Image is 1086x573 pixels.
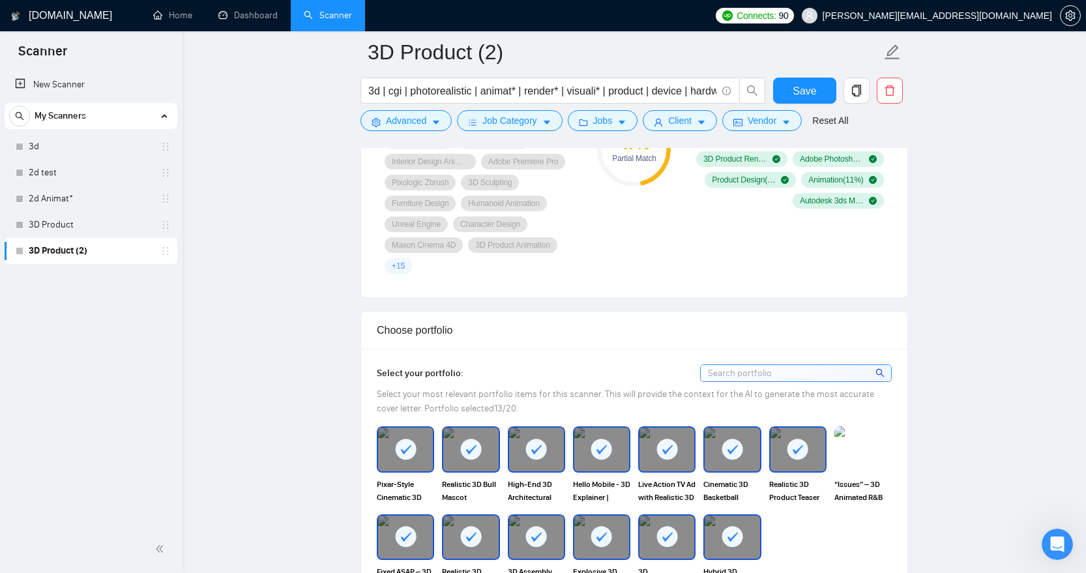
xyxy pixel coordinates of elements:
[877,85,902,96] span: delete
[508,478,565,504] span: High‑End 3D Architectural Photo-Realisitic Rendering
[468,198,539,209] span: Humanoid Animation
[597,136,671,152] div: 47 %
[160,168,171,178] span: holder
[638,478,696,504] span: Live Action TV Ad with Realistic 3D Integration – Vuly TV
[386,113,426,128] span: Advanced
[748,113,776,128] span: Vendor
[805,11,814,20] span: user
[779,8,789,23] span: 90
[869,155,877,163] span: check-circle
[654,117,663,127] span: user
[29,186,153,212] a: 2d Animat*
[392,198,448,209] span: Furniture Design
[482,113,536,128] span: Job Category
[712,175,776,185] span: Product Design ( 13 %)
[579,117,588,127] span: folder
[593,113,613,128] span: Jobs
[5,103,177,264] li: My Scanners
[392,240,456,250] span: Maxon Cinema 4D
[442,478,499,504] span: Realistic 3D Bull Mascot Integrated into Live Action NYC Ad
[1042,529,1073,560] iframe: Intercom live chat
[808,175,863,185] span: Animation ( 11 %)
[377,389,874,414] span: Select your most relevant portfolio items for this scanner. This will provide the context for the...
[160,141,171,152] span: holder
[218,10,278,21] a: dashboardDashboard
[392,156,469,167] span: Interior Design Animation
[372,117,381,127] span: setting
[834,426,892,472] img: portfolio thumbnail image
[468,177,512,188] span: 3D Sculpting
[377,478,434,504] span: Pixar-Style Cinematic 3D Animation Short Film
[542,117,551,127] span: caret-down
[160,246,171,256] span: holder
[29,238,153,264] a: 3D Product (2)
[884,44,901,61] span: edit
[877,78,903,104] button: delete
[793,83,816,99] span: Save
[722,87,731,95] span: info-circle
[475,240,550,250] span: 3D Product Animation
[875,366,887,380] span: search
[781,176,789,184] span: check-circle
[368,83,716,99] input: Search Freelance Jobs...
[812,113,848,128] a: Reset All
[488,156,558,167] span: Adobe Premiere Pro
[1061,10,1080,21] span: setting
[769,478,827,504] span: Realistic 3D Product Teaser for [PERSON_NAME] Jewelry Engraving
[460,219,520,229] span: Character Design
[432,117,441,127] span: caret-down
[368,36,881,68] input: Scanner name...
[360,110,452,131] button: settingAdvancedcaret-down
[703,478,761,504] span: Cinematic 3D Basketball Animation - A Scene from a Feature Film
[834,478,892,504] span: “Issues” – 3D Animated R&B Music Video with Concept Development
[701,365,891,381] input: Search portfolio
[597,154,671,162] div: Partial Match
[703,154,767,164] span: 3D Product Rendering ( 28 %)
[800,154,864,164] span: Adobe Photoshop ( 17 %)
[160,220,171,230] span: holder
[568,110,638,131] button: folderJobscaret-down
[153,10,192,21] a: homeHome
[10,111,29,121] span: search
[392,177,448,188] span: Pixologic Zbrush
[29,160,153,186] a: 2d test
[772,155,780,163] span: check-circle
[29,212,153,238] a: 3D Product
[740,85,765,96] span: search
[697,117,706,127] span: caret-down
[35,103,86,129] span: My Scanners
[617,117,626,127] span: caret-down
[377,368,463,379] span: Select your portfolio:
[869,176,877,184] span: check-circle
[1060,5,1081,26] button: setting
[392,261,405,271] span: + 15
[739,78,765,104] button: search
[457,110,562,131] button: barsJob Categorycaret-down
[8,42,78,69] span: Scanner
[573,478,630,504] span: Hello Mobile - 3D Explainer | Liquid Morphing Character | Cityscape
[304,10,352,21] a: searchScanner
[1060,10,1081,21] a: setting
[722,110,802,131] button: idcardVendorcaret-down
[643,110,717,131] button: userClientcaret-down
[869,197,877,205] span: check-circle
[668,113,692,128] span: Client
[844,85,869,96] span: copy
[844,78,870,104] button: copy
[29,134,153,160] a: 3d
[155,542,168,555] span: double-left
[11,6,20,27] img: logo
[392,219,441,229] span: Unreal Engine
[773,78,836,104] button: Save
[160,194,171,204] span: holder
[15,72,167,98] a: New Scanner
[9,106,30,126] button: search
[737,8,776,23] span: Connects:
[5,72,177,98] li: New Scanner
[782,117,791,127] span: caret-down
[733,117,742,127] span: idcard
[722,10,733,21] img: upwork-logo.png
[800,196,864,206] span: Autodesk 3ds Max ( 11 %)
[377,312,892,349] div: Choose portfolio
[468,117,477,127] span: bars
